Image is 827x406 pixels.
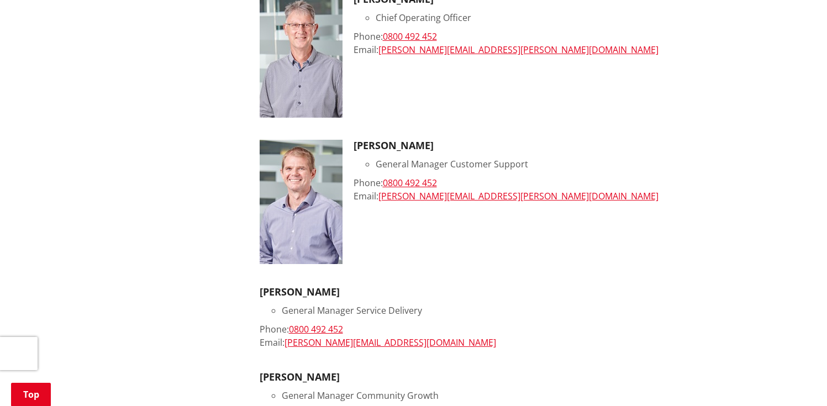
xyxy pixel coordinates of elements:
[376,157,730,171] li: General Manager Customer Support
[354,30,730,43] div: Phone:
[376,11,730,24] li: Chief Operating Officer
[285,336,496,349] a: [PERSON_NAME][EMAIL_ADDRESS][DOMAIN_NAME]
[260,371,730,383] h3: [PERSON_NAME]
[11,383,51,406] a: Top
[383,177,437,189] a: 0800 492 452
[354,140,730,152] h3: [PERSON_NAME]
[282,304,730,317] li: General Manager Service Delivery
[282,389,730,402] li: General Manager Community Growth
[260,140,343,264] img: Roger-MacCulloch-(2)
[260,323,730,336] div: Phone:
[354,176,730,189] div: Phone:
[378,44,659,56] a: [PERSON_NAME][EMAIL_ADDRESS][PERSON_NAME][DOMAIN_NAME]
[378,190,659,202] a: [PERSON_NAME][EMAIL_ADDRESS][PERSON_NAME][DOMAIN_NAME]
[354,43,730,56] div: Email:
[289,323,343,335] a: 0800 492 452
[260,336,730,349] div: Email:
[383,30,437,43] a: 0800 492 452
[354,189,730,203] div: Email:
[776,360,816,399] iframe: Messenger Launcher
[260,286,730,298] h3: [PERSON_NAME]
